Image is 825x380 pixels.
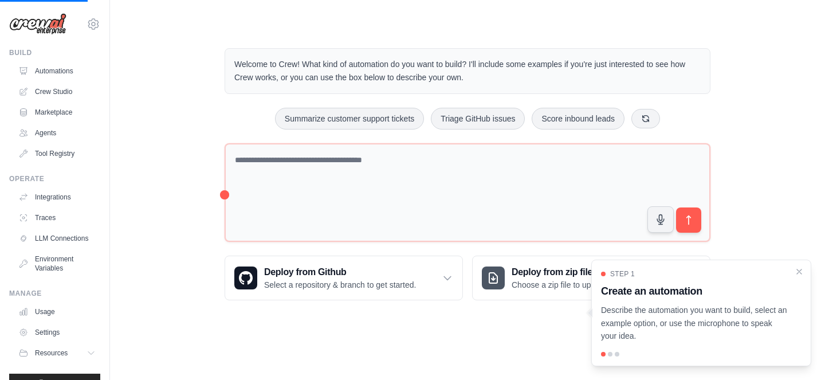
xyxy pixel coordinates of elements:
[14,124,100,142] a: Agents
[9,174,100,183] div: Operate
[14,144,100,163] a: Tool Registry
[14,344,100,362] button: Resources
[35,348,68,358] span: Resources
[9,48,100,57] div: Build
[795,267,804,276] button: Close walkthrough
[512,279,608,291] p: Choose a zip file to upload.
[14,62,100,80] a: Automations
[14,103,100,122] a: Marketplace
[601,304,788,343] p: Describe the automation you want to build, select an example option, or use the microphone to spe...
[512,265,608,279] h3: Deploy from zip file
[14,188,100,206] a: Integrations
[264,279,416,291] p: Select a repository & branch to get started.
[14,250,100,277] a: Environment Variables
[14,229,100,248] a: LLM Connections
[610,269,635,279] span: Step 1
[431,108,525,130] button: Triage GitHub issues
[14,83,100,101] a: Crew Studio
[9,13,66,35] img: Logo
[9,289,100,298] div: Manage
[14,323,100,342] a: Settings
[14,209,100,227] a: Traces
[234,58,701,84] p: Welcome to Crew! What kind of automation do you want to build? I'll include some examples if you'...
[275,108,424,130] button: Summarize customer support tickets
[532,108,624,130] button: Score inbound leads
[14,303,100,321] a: Usage
[601,283,788,299] h3: Create an automation
[264,265,416,279] h3: Deploy from Github
[768,325,825,380] iframe: Chat Widget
